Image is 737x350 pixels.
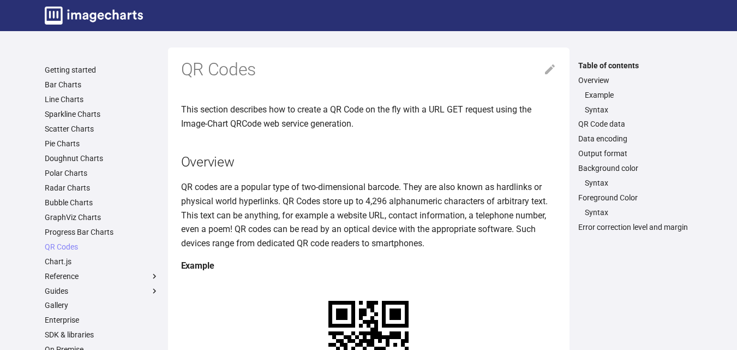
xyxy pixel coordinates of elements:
[45,65,159,75] a: Getting started
[45,300,159,310] a: Gallery
[578,90,693,115] nav: Overview
[45,168,159,178] a: Polar Charts
[45,139,159,149] a: Pie Charts
[40,2,147,29] a: Image-Charts documentation
[181,259,556,273] h4: Example
[572,61,699,233] nav: Table of contents
[45,257,159,266] a: Chart.js
[45,198,159,207] a: Bubble Charts
[45,286,159,296] label: Guides
[578,207,693,217] nav: Foreground Color
[578,222,693,232] a: Error correction level and margin
[45,227,159,237] a: Progress Bar Charts
[181,180,556,250] p: QR codes are a popular type of two-dimensional barcode. They are also known as hardlinks or physi...
[181,58,556,81] h1: QR Codes
[45,94,159,104] a: Line Charts
[585,178,693,188] a: Syntax
[572,61,699,70] label: Table of contents
[45,315,159,325] a: Enterprise
[181,103,556,130] p: This section describes how to create a QR Code on the fly with a URL GET request using the Image-...
[585,207,693,217] a: Syntax
[181,152,556,171] h2: Overview
[45,183,159,193] a: Radar Charts
[45,7,143,25] img: logo
[578,75,693,85] a: Overview
[45,124,159,134] a: Scatter Charts
[45,153,159,163] a: Doughnut Charts
[45,330,159,340] a: SDK & libraries
[578,134,693,144] a: Data encoding
[45,109,159,119] a: Sparkline Charts
[578,163,693,173] a: Background color
[578,149,693,158] a: Output format
[45,242,159,252] a: QR Codes
[45,271,159,281] label: Reference
[585,105,693,115] a: Syntax
[45,80,159,90] a: Bar Charts
[578,119,693,129] a: QR Code data
[578,193,693,203] a: Foreground Color
[585,90,693,100] a: Example
[578,178,693,188] nav: Background color
[45,212,159,222] a: GraphViz Charts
